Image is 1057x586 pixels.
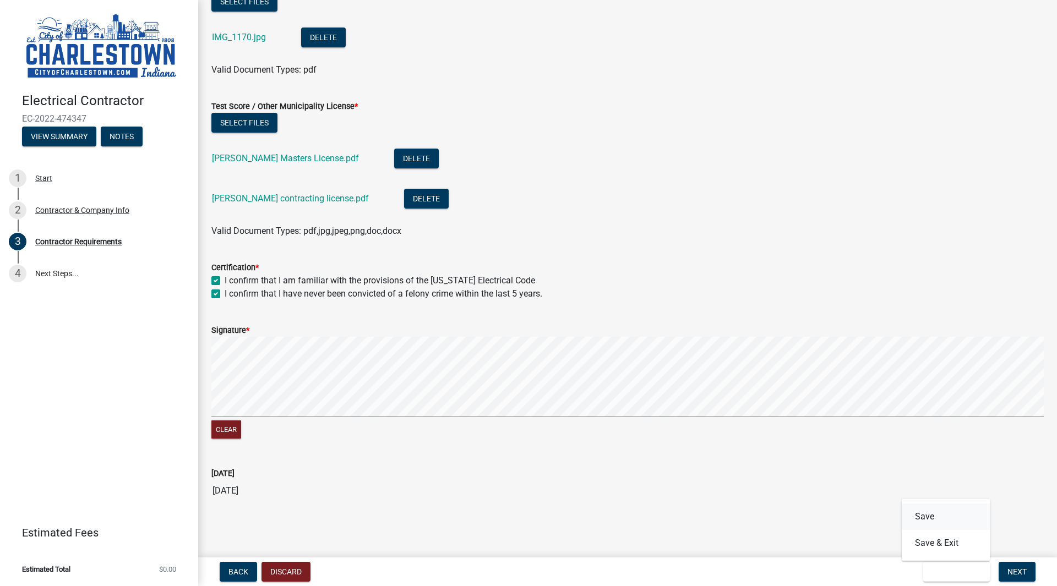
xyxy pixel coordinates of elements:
[394,149,439,168] button: Delete
[22,566,70,573] span: Estimated Total
[22,127,96,146] button: View Summary
[220,562,257,582] button: Back
[9,201,26,219] div: 2
[225,274,535,287] label: I confirm that I am familiar with the provisions of the [US_STATE] Electrical Code
[211,264,259,272] label: Certification
[211,470,235,478] label: [DATE]
[101,133,143,141] wm-modal-confirm: Notes
[902,530,990,556] button: Save & Exit
[212,193,369,204] a: [PERSON_NAME] contracting license.pdf
[211,226,401,236] span: Valid Document Types: pdf,jpg,jpeg,png,doc,docx
[211,327,249,335] label: Signature
[22,93,189,109] h4: Electrical Contractor
[9,522,181,544] a: Estimated Fees
[1007,567,1027,576] span: Next
[999,562,1036,582] button: Next
[404,194,449,205] wm-modal-confirm: Delete Document
[394,154,439,165] wm-modal-confirm: Delete Document
[211,420,241,439] button: Clear
[22,113,176,124] span: EC-2022-474347
[902,499,990,561] div: Save & Exit
[9,233,26,250] div: 3
[404,189,449,209] button: Delete
[159,566,176,573] span: $0.00
[35,174,52,182] div: Start
[212,32,266,42] a: IMG_1170.jpg
[211,64,317,75] span: Valid Document Types: pdf
[101,127,143,146] button: Notes
[301,28,346,47] button: Delete
[261,562,310,582] button: Discard
[923,562,990,582] button: Save & Exit
[932,567,974,576] span: Save & Exit
[211,103,358,111] label: Test Score / Other Municipality License
[9,169,26,187] div: 1
[902,503,990,530] button: Save
[22,12,181,81] img: City of Charlestown, Indiana
[301,33,346,43] wm-modal-confirm: Delete Document
[228,567,248,576] span: Back
[211,113,277,133] button: Select files
[212,153,359,163] a: [PERSON_NAME] Masters License.pdf
[9,265,26,282] div: 4
[35,238,122,245] div: Contractor Requirements
[22,133,96,141] wm-modal-confirm: Summary
[35,206,129,214] div: Contractor & Company Info
[225,287,542,300] label: I confirm that I have never been convicted of a felony crime within the last 5 years.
